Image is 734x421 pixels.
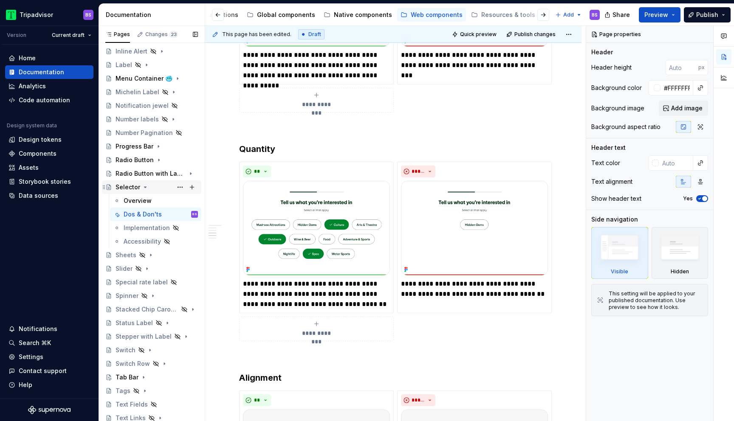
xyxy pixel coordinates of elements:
[19,367,67,375] div: Contact support
[696,11,718,19] span: Publish
[5,133,93,146] a: Design tokens
[613,11,630,19] span: Share
[257,11,315,19] div: Global components
[5,189,93,202] a: Data sources
[116,47,147,56] div: Inline Alert
[5,147,93,160] a: Components
[116,346,136,354] div: Switch
[239,372,548,384] h3: Alignment
[460,31,497,38] span: Quick preview
[116,129,173,137] div: Number Pagination
[19,82,46,90] div: Analytics
[116,400,148,409] div: Text Fields
[110,194,201,208] a: Overview
[308,31,321,38] span: Draft
[591,215,638,224] div: Side navigation
[102,289,201,303] a: Spinner
[334,11,392,19] div: Native components
[19,191,58,200] div: Data sources
[102,262,201,275] a: Slider
[110,208,201,221] a: Dos & Don'tsBS
[116,115,159,123] div: Number labels
[52,32,85,39] span: Current draft
[659,155,693,171] input: Auto
[5,65,93,79] a: Documentation
[116,292,138,300] div: Spinner
[468,8,548,22] a: Resources & tools
[116,101,169,110] div: Notification jewel
[145,31,178,38] div: Changes
[19,177,71,186] div: Storybook stories
[169,31,178,38] span: 23
[591,159,620,167] div: Text color
[116,142,153,151] div: Progress Bar
[671,268,689,275] div: Hidden
[124,237,161,246] div: Accessibility
[102,45,201,58] a: Inline Alert
[591,143,626,152] div: Header text
[19,68,64,76] div: Documentation
[124,210,162,219] div: Dos & Don'ts
[591,123,661,131] div: Background aspect ratio
[116,251,136,259] div: Sheets
[591,63,632,72] div: Header height
[102,99,201,112] a: Notification jewel
[19,54,36,62] div: Home
[5,161,93,174] a: Assets
[28,406,71,414] svg: Supernova Logo
[102,180,201,194] a: Selector
[553,9,584,21] button: Add
[102,153,201,167] a: Radio Button
[591,84,642,92] div: Background color
[116,278,168,286] div: Special rate label
[698,64,705,71] p: px
[514,31,556,38] span: Publish changes
[102,248,201,262] a: Sheets
[19,381,32,389] div: Help
[5,364,93,378] button: Contact support
[116,183,140,191] div: Selector
[102,85,201,99] a: Michelin Label
[6,10,16,20] img: 0ed0e8b8-9446-497d-bad0-376821b19aa5.png
[5,51,93,65] a: Home
[105,31,130,38] div: Pages
[110,221,201,235] a: Implementation
[652,227,709,279] div: Hidden
[504,28,559,40] button: Publish changes
[239,143,548,155] h3: Quantity
[102,72,201,85] a: Menu Container 🥶
[102,167,201,180] a: Radio Button with Label
[7,122,57,129] div: Design system data
[5,93,93,107] a: Code automation
[102,112,201,126] a: Number labels
[116,387,130,395] div: Tags
[666,60,698,75] input: Auto
[106,11,201,19] div: Documentation
[102,140,201,153] a: Progress Bar
[19,325,57,333] div: Notifications
[102,330,201,343] a: Stepper with Label
[320,8,395,22] a: Native components
[116,156,154,164] div: Radio Button
[110,235,201,248] a: Accessibility
[102,303,201,316] a: Stacked Chip Carousel
[102,357,201,370] a: Switch Row
[19,339,51,347] div: Search ⌘K
[19,135,62,144] div: Design tokens
[116,332,172,341] div: Stepper with Label
[102,384,201,398] a: Tags
[102,126,201,140] a: Number Pagination
[116,264,133,273] div: Slider
[19,149,56,158] div: Components
[592,11,598,18] div: BS
[116,74,172,83] div: Menu Container 🥶
[48,29,95,41] button: Current draft
[639,7,680,22] button: Preview
[102,316,201,330] a: Status Label
[5,378,93,392] button: Help
[5,322,93,336] button: Notifications
[609,290,703,311] div: This setting will be applied to your published documentation. Use preview to see how it looks.
[102,343,201,357] a: Switch
[591,194,641,203] div: Show header text
[563,11,574,18] span: Add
